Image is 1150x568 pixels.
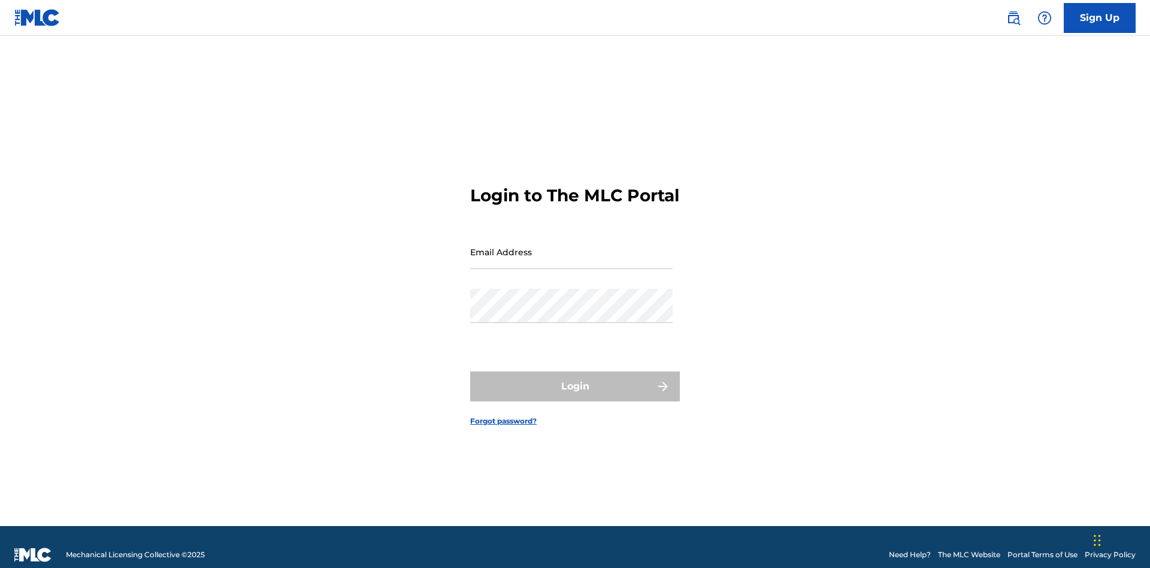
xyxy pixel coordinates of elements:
img: MLC Logo [14,9,60,26]
a: Portal Terms of Use [1007,549,1078,560]
a: Public Search [1001,6,1025,30]
img: logo [14,548,52,562]
h3: Login to The MLC Portal [470,185,679,206]
a: Need Help? [889,549,931,560]
div: Drag [1094,522,1101,558]
a: Forgot password? [470,416,537,427]
img: search [1006,11,1021,25]
div: Help [1033,6,1057,30]
span: Mechanical Licensing Collective © 2025 [66,549,205,560]
a: Sign Up [1064,3,1136,33]
img: help [1037,11,1052,25]
a: The MLC Website [938,549,1000,560]
iframe: Chat Widget [1090,510,1150,568]
a: Privacy Policy [1085,549,1136,560]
